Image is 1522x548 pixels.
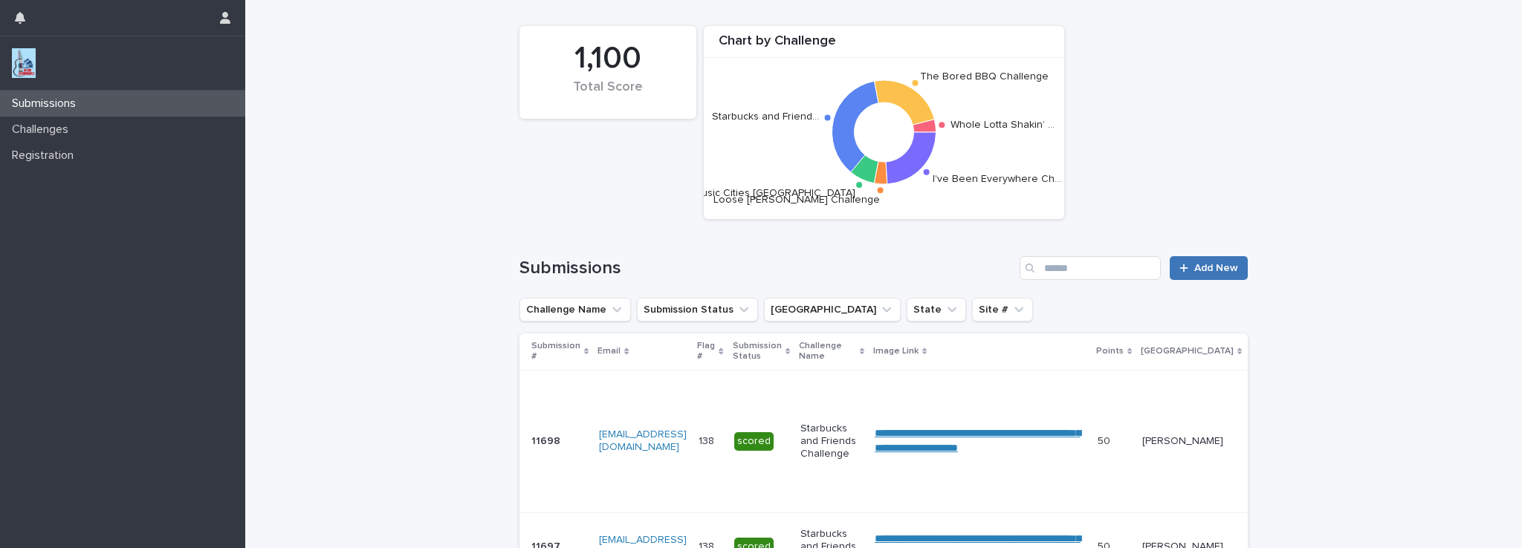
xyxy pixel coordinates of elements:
[933,173,1061,183] text: I've Been Everywhere Ch…
[712,111,819,121] text: Starbucks and Friend…
[697,338,715,365] p: Flag #
[519,258,1014,279] h1: Submissions
[704,33,1064,58] div: Chart by Challenge
[734,432,774,451] div: scored
[907,298,966,322] button: State
[873,343,919,359] p: Image Link
[799,338,856,365] p: Challenge Name
[733,338,782,365] p: Submission Status
[713,194,880,204] text: Loose [PERSON_NAME] Challenge
[6,97,88,111] p: Submissions
[545,79,671,111] div: Total Score
[951,119,1055,129] text: Whole Lotta Shakin’ …
[764,298,901,322] button: Closest City
[1020,256,1161,280] input: Search
[1098,432,1113,448] p: 50
[12,48,36,78] img: jxsLJbdS1eYBI7rVAS4p
[637,298,758,322] button: Submission Status
[6,149,85,163] p: Registration
[1141,343,1234,359] p: [GEOGRAPHIC_DATA]
[599,429,687,452] a: [EMAIL_ADDRESS][DOMAIN_NAME]
[920,71,1049,82] text: The Bored BBQ Challenge
[531,432,563,448] p: 11698
[1096,343,1124,359] p: Points
[545,40,671,77] div: 1,100
[598,343,621,359] p: Email
[1170,256,1248,280] a: Add New
[531,338,580,365] p: Submission #
[1194,263,1238,273] span: Add New
[693,188,855,198] text: Music Cities [GEOGRAPHIC_DATA]
[519,298,631,322] button: Challenge Name
[800,423,863,460] p: Starbucks and Friends Challenge
[1142,435,1240,448] p: [PERSON_NAME]
[972,298,1033,322] button: Site #
[699,432,717,448] p: 138
[6,123,80,137] p: Challenges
